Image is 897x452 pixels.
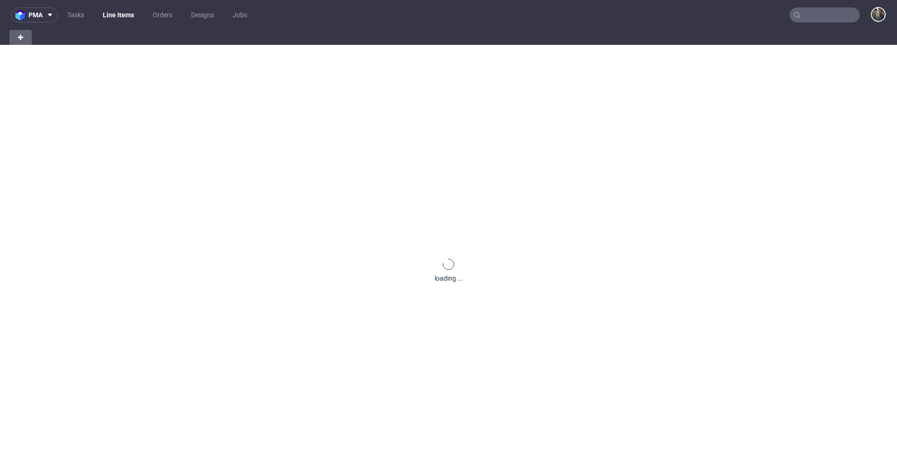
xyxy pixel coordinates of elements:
div: loading ... [434,274,463,283]
img: Maciej Sobola [872,8,885,21]
a: Orders [147,7,178,22]
a: Jobs [227,7,253,22]
a: Line Items [97,7,140,22]
img: logo [15,10,28,21]
a: Designs [185,7,220,22]
a: Tasks [62,7,90,22]
span: pma [28,12,43,18]
button: pma [11,7,58,22]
